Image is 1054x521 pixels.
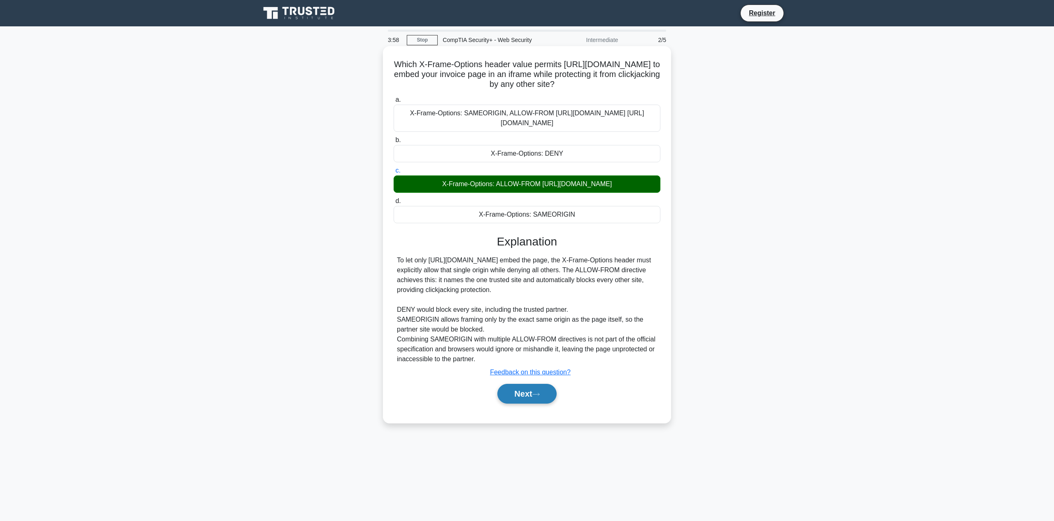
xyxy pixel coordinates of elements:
div: Intermediate [551,32,623,48]
a: Register [744,8,780,18]
button: Next [497,384,556,404]
div: X-Frame-Options: DENY [394,145,660,162]
div: X-Frame-Options: ALLOW-FROM [URL][DOMAIN_NAME] [394,175,660,193]
span: d. [395,197,401,204]
span: a. [395,96,401,103]
div: 2/5 [623,32,671,48]
span: c. [395,167,400,174]
a: Stop [407,35,438,45]
a: Feedback on this question? [490,369,571,376]
div: 3:58 [383,32,407,48]
span: b. [395,136,401,143]
div: To let only [URL][DOMAIN_NAME] embed the page, the X-Frame-Options header must explicitly allow t... [397,255,657,364]
h5: Which X-Frame-Options header value permits [URL][DOMAIN_NAME] to embed your invoice page in an if... [393,59,661,90]
div: CompTIA Security+ - Web Security [438,32,551,48]
div: X-Frame-Options: SAMEORIGIN, ALLOW-FROM [URL][DOMAIN_NAME] [URL][DOMAIN_NAME] [394,105,660,132]
div: X-Frame-Options: SAMEORIGIN [394,206,660,223]
h3: Explanation [399,235,655,249]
